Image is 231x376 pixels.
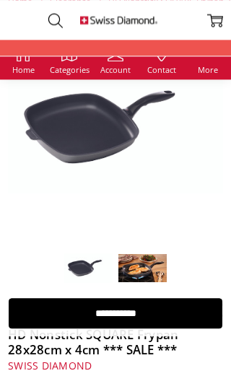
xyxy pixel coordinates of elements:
[80,4,158,35] img: Free Shipping On Every Order
[8,327,223,357] h1: HD Nonstick SQUARE Frypan 28x28cm x 4cm *** SALE ***
[12,45,35,74] a: Home
[118,253,167,284] img: HD Nonstick SQUARE Frypan 28x28cm x 4cm *** SALE ***
[147,66,176,74] span: Contact
[12,66,35,74] span: Home
[64,253,113,284] img: HD Nonstick SQUARE Frypan 28x28cm x 4cm *** SALE ***
[198,66,218,74] span: More
[50,66,90,74] span: Categories
[8,359,92,372] span: Swiss Diamond
[100,66,131,74] span: Account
